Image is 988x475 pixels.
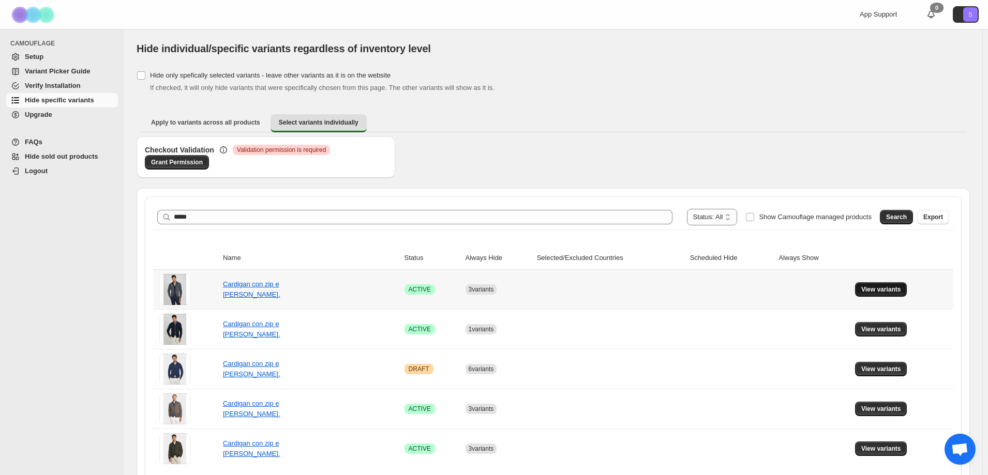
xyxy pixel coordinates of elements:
[855,402,907,416] button: View variants
[237,146,326,154] span: Validation permission is required
[409,285,431,294] span: ACTIVE
[6,50,118,64] a: Setup
[151,118,260,127] span: Apply to variants across all products
[469,405,494,412] span: 3 variants
[150,84,495,91] span: If checked, it will only hide variants that were specifically chosen from this page. The other va...
[945,434,976,465] div: Aprire la chat
[687,247,776,270] th: Scheduled Hide
[963,7,978,22] span: Avatar with initials S
[953,6,979,23] button: Avatar with initials S
[25,96,94,104] span: Hide specific variants
[271,114,367,132] button: Select variants individually
[8,1,60,29] img: Camouflage
[861,325,901,333] span: View variants
[923,213,943,221] span: Export
[861,405,901,413] span: View variants
[861,445,901,453] span: View variants
[855,441,907,456] button: View variants
[534,247,687,270] th: Selected/Excluded Countries
[25,138,42,146] span: FAQs
[462,247,534,270] th: Always Hide
[409,365,429,373] span: DRAFT
[10,39,119,48] span: CAMOUFLAGE
[401,247,462,270] th: Status
[6,93,118,108] a: Hide specific variants
[860,10,897,18] span: App Support
[223,320,280,338] a: Cardigan con zip e [PERSON_NAME].
[25,152,98,160] span: Hide sold out products
[6,149,118,164] a: Hide sold out products
[223,400,280,418] a: Cardigan con zip e [PERSON_NAME].
[775,247,852,270] th: Always Show
[150,71,391,79] span: Hide only spefically selected variants - leave other variants as it is on the website
[223,439,280,457] a: Cardigan con zip e [PERSON_NAME].
[409,445,431,453] span: ACTIVE
[6,164,118,178] a: Logout
[6,135,118,149] a: FAQs
[220,247,401,270] th: Name
[968,11,972,18] text: S
[409,405,431,413] span: ACTIVE
[917,210,949,224] button: Export
[855,322,907,336] button: View variants
[6,79,118,93] a: Verify Installation
[409,325,431,333] span: ACTIVE
[6,108,118,122] a: Upgrade
[861,285,901,294] span: View variants
[469,286,494,293] span: 3 variants
[759,213,872,221] span: Show Camouflage managed products
[469,445,494,452] span: 3 variants
[886,213,907,221] span: Search
[151,158,203,166] span: Grant Permission
[223,280,280,298] a: Cardigan con zip e [PERSON_NAME].
[145,155,209,170] a: Grant Permission
[930,3,944,13] div: 0
[469,365,494,373] span: 6 variants
[6,64,118,79] a: Variant Picker Guide
[25,82,81,89] span: Verify Installation
[223,360,280,378] a: Cardigan con zip e [PERSON_NAME].
[469,326,494,333] span: 1 variants
[145,145,214,155] h3: Checkout Validation
[855,282,907,297] button: View variants
[861,365,901,373] span: View variants
[143,114,268,131] button: Apply to variants across all products
[880,210,913,224] button: Search
[25,53,43,60] span: Setup
[926,9,936,20] a: 0
[855,362,907,376] button: View variants
[137,43,431,54] span: Hide individual/specific variants regardless of inventory level
[25,111,52,118] span: Upgrade
[279,118,358,127] span: Select variants individually
[25,67,90,75] span: Variant Picker Guide
[25,167,48,175] span: Logout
